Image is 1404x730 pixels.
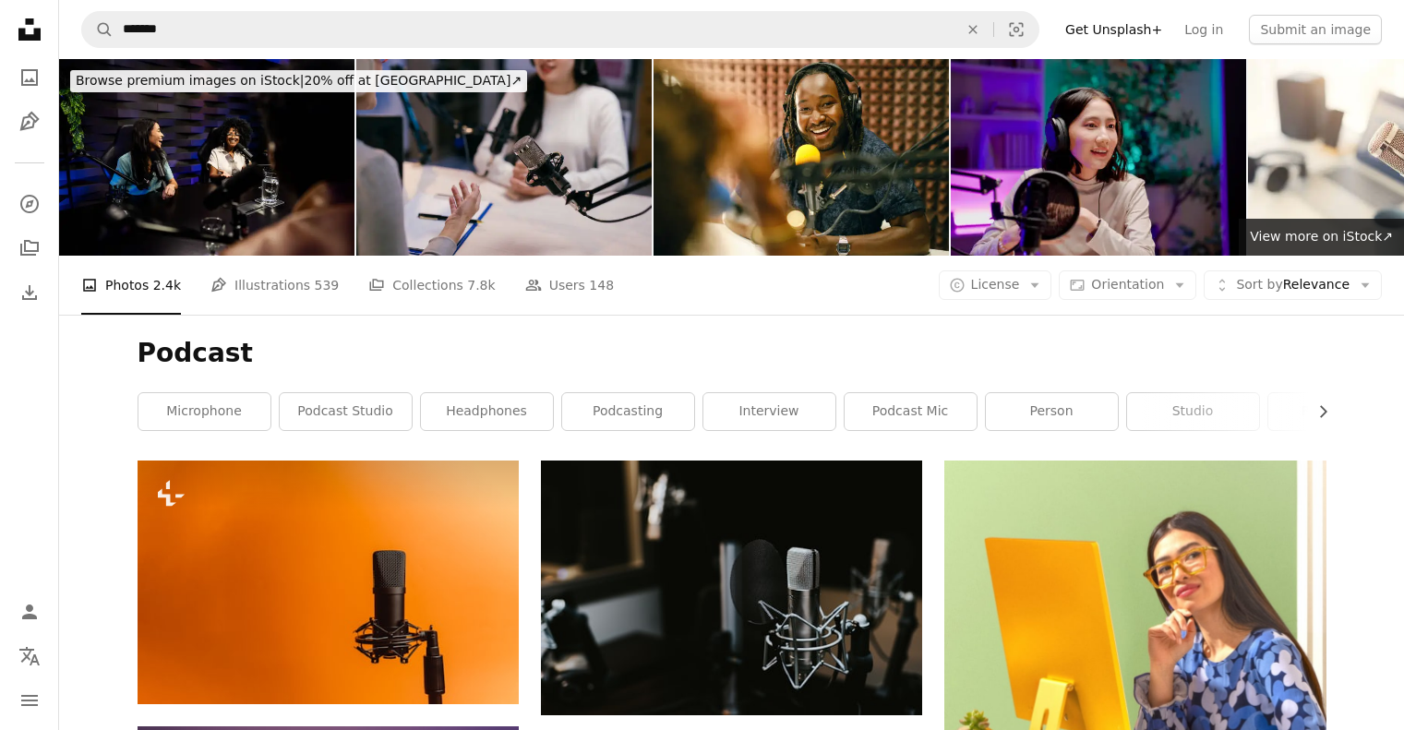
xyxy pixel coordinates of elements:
span: Orientation [1091,277,1164,292]
button: scroll list to the right [1306,393,1326,430]
span: 7.8k [467,275,495,295]
a: Collections 7.8k [368,256,495,315]
span: 20% off at [GEOGRAPHIC_DATA] ↗ [76,73,522,88]
a: Photos [11,59,48,96]
a: podcast studio [280,393,412,430]
button: Submit an image [1249,15,1382,44]
span: Sort by [1236,277,1282,292]
a: person [986,393,1118,430]
a: macro photography of silver and black studio microphone condenser [541,579,922,595]
span: Relevance [1236,276,1350,294]
button: Search Unsplash [82,12,114,47]
a: Browse premium images on iStock|20% off at [GEOGRAPHIC_DATA]↗ [59,59,538,103]
a: podcast mic [845,393,977,430]
button: Sort byRelevance [1204,270,1382,300]
a: interview [703,393,835,430]
a: Illustrations 539 [210,256,339,315]
img: Podcasters Recording in a Studio [654,59,949,256]
span: License [971,277,1020,292]
img: People talking during a podcast at studio [59,59,354,256]
img: Young Asian woman opening visual aids while talking to audience during a podcast session. [951,59,1246,256]
button: Menu [11,682,48,719]
a: recording [1268,393,1400,430]
button: Clear [953,12,993,47]
a: Illustrations [11,103,48,140]
a: Users 148 [525,256,614,315]
img: macro photography of silver and black studio microphone condenser [541,461,922,714]
a: Log in [1173,15,1234,44]
a: a black microphone with a yellow background [138,574,519,591]
button: Orientation [1059,270,1196,300]
img: a black microphone with a yellow background [138,461,519,704]
button: Visual search [994,12,1038,47]
form: Find visuals sitewide [81,11,1039,48]
a: Download History [11,274,48,311]
span: View more on iStock ↗ [1250,229,1393,244]
a: podcasting [562,393,694,430]
a: Get Unsplash+ [1054,15,1173,44]
a: Log in / Sign up [11,593,48,630]
a: Collections [11,230,48,267]
a: View more on iStock↗ [1239,219,1404,256]
span: Browse premium images on iStock | [76,73,304,88]
a: headphones [421,393,553,430]
span: 539 [315,275,340,295]
a: studio [1127,393,1259,430]
button: License [939,270,1052,300]
a: microphone [138,393,270,430]
h1: Podcast [138,337,1326,370]
button: Language [11,638,48,675]
span: 148 [589,275,614,295]
a: Explore [11,185,48,222]
img: Two young female podcasters are recording a podcast episode, engaging in a lively discussion and ... [356,59,652,256]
